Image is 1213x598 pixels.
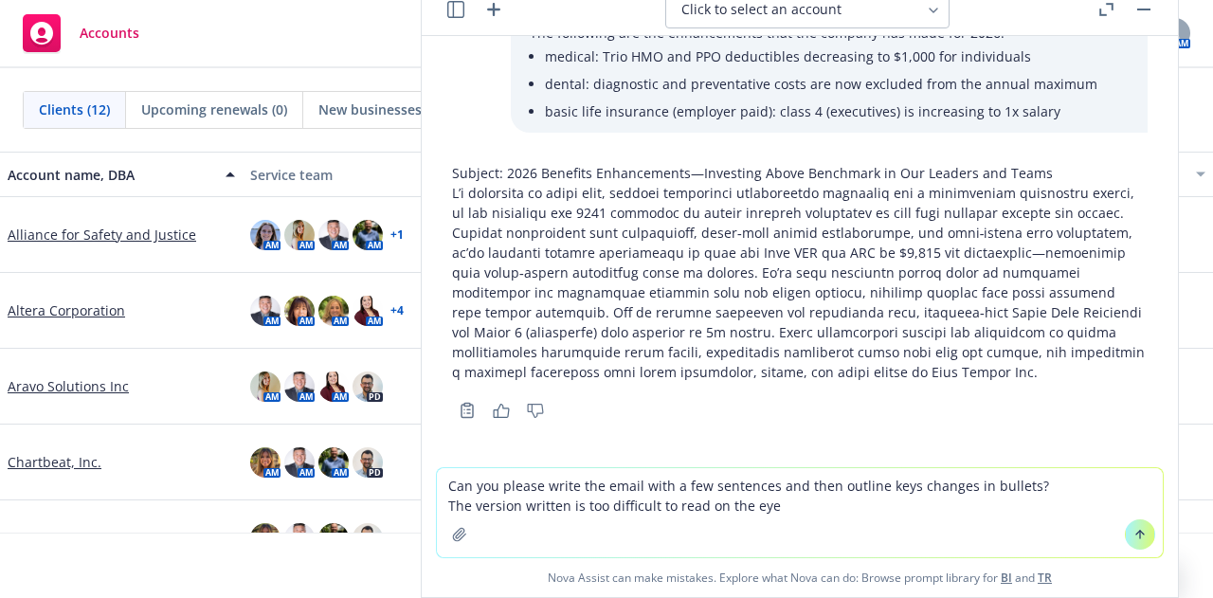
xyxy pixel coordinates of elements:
img: photo [250,220,281,250]
img: photo [353,523,383,553]
img: photo [250,371,281,402]
img: photo [284,220,315,250]
img: photo [353,220,383,250]
img: photo [284,523,315,553]
span: Upcoming renewals (0) [141,100,287,119]
img: photo [284,371,315,402]
img: photo [318,447,349,478]
img: photo [318,371,349,402]
a: BI [1001,570,1012,586]
div: Service team [250,165,478,185]
span: New businesses (0) [318,100,441,119]
li: dental: diagnostic and preventative costs are now excluded from the annual maximum [545,70,1129,98]
a: + 4 [390,305,404,317]
a: Aravo Solutions Inc [8,376,129,396]
button: Thumbs down [520,397,551,424]
a: + 1 [390,229,404,241]
a: FatTail Inc. [8,528,76,548]
img: photo [353,371,383,402]
img: photo [284,296,315,326]
span: Accounts [80,26,139,41]
img: photo [353,296,383,326]
a: Altera Corporation [8,300,125,320]
img: photo [250,523,281,553]
textarea: Can you please write the email with a few sentences and then outline keys changes in bullets? The... [437,468,1163,557]
img: photo [318,296,349,326]
div: Account name, DBA [8,165,214,185]
img: photo [353,447,383,478]
a: Alliance for Safety and Justice [8,225,196,245]
a: TR [1038,570,1052,586]
li: medical: Trio HMO and PPO deductibles decreasing to $1,000 for individuals [545,43,1129,70]
p: L’i dolorsita co adipi elit, seddoei temporinci utlaboreetdo magnaaliq eni a minimveniam quisnost... [452,183,1148,382]
li: basic life insurance (employer paid): class 4 (executives) is increasing to 1x salary [545,98,1129,125]
p: Subject: 2026 Benefits Enhancements—Investing Above Benchmark in Our Leaders and Teams [452,163,1148,183]
a: Accounts [15,7,147,60]
span: Clients (12) [39,100,110,119]
span: Nova Assist can make mistakes. Explore what Nova can do: Browse prompt library for and [429,558,1170,597]
img: photo [284,447,315,478]
img: photo [318,220,349,250]
button: Service team [243,152,485,197]
img: photo [250,447,281,478]
svg: Copy to clipboard [459,402,476,419]
img: photo [250,296,281,326]
img: photo [318,523,349,553]
a: Chartbeat, Inc. [8,452,101,472]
